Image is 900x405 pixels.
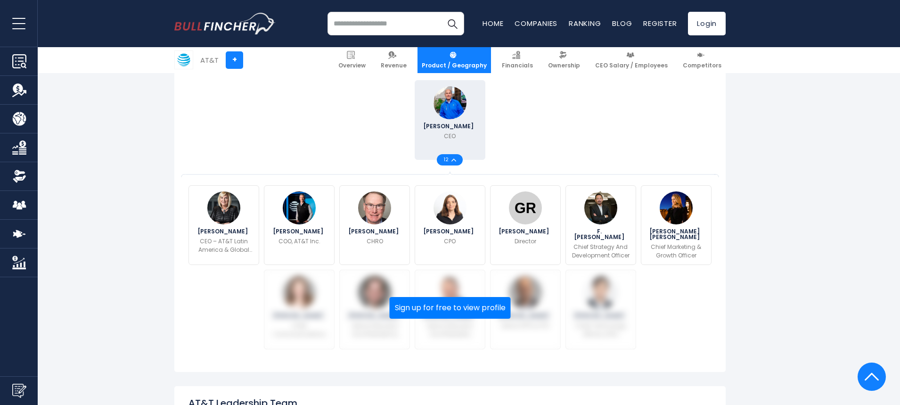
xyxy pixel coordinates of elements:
img: Ownership [12,169,26,183]
span: [PERSON_NAME] [499,313,552,319]
a: Gopalan Ramanujam [PERSON_NAME] Director [490,185,561,265]
img: John Stankey [434,86,466,119]
a: Competitors [679,47,726,73]
img: T logo [175,51,193,69]
a: David R. McAtee II [PERSON_NAME] Senior Executive Vice President & General Counsel [339,270,410,349]
a: Michal Frenkel [PERSON_NAME] CPO [415,185,485,265]
a: Krista Pilot [PERSON_NAME] Chief Communications Officer [264,270,335,349]
p: Senior EVP & CFO [501,322,549,330]
a: Register [643,18,677,28]
span: [PERSON_NAME] [423,124,476,129]
span: [PERSON_NAME] [423,313,476,319]
span: Revenue [381,62,407,69]
div: AT&T [200,55,219,66]
a: Overview [334,47,370,73]
p: Director [515,237,536,246]
span: Competitors [683,62,721,69]
button: Search [441,12,464,35]
img: Pascal Desroches [509,276,542,309]
a: F. Thaddeus Arroyo F. [PERSON_NAME] Chief Strategy And Development Officer [565,185,636,265]
img: bullfincher logo [174,13,276,34]
a: Login [688,12,726,35]
p: CPO [444,237,456,246]
span: [PERSON_NAME] [423,229,476,234]
p: Senior Executive Vice President, External and Legislative Affairs [421,322,479,339]
img: Lori Lee [207,191,240,224]
img: Kellyn Smith Kenny [660,191,693,224]
a: Pascal Desroches [PERSON_NAME] Senior EVP & CFO [490,270,561,349]
span: 12 [444,157,451,162]
img: Krista Pilot [283,276,316,309]
span: [PERSON_NAME] [348,313,401,319]
img: Ed Gillespie [434,276,466,309]
img: Michal Frenkel [434,191,466,224]
a: + [226,51,243,69]
p: CEO [444,132,456,141]
a: Keith Jackson [PERSON_NAME] CHRO [339,185,410,265]
a: John Stankey [PERSON_NAME] CEO 12 [415,80,485,160]
a: Jeremy Legg [PERSON_NAME] Chief Technology Officer, AT&T Services, Inc. [565,270,636,349]
a: Ownership [544,47,584,73]
img: Keith Jackson [358,191,391,224]
span: [PERSON_NAME] [348,229,401,234]
a: Jeff McElfresh [PERSON_NAME] COO, AT&T Inc. [264,185,335,265]
img: Jeff McElfresh [283,191,316,224]
a: CEO Salary / Employees [591,47,672,73]
img: David R. McAtee II [358,276,391,309]
img: F. Thaddeus Arroyo [584,191,617,224]
a: Kellyn Smith Kenny [PERSON_NAME] [PERSON_NAME] Chief Marketing & Growth Officer [641,185,712,265]
span: [PERSON_NAME] [273,229,326,234]
a: Ed Gillespie [PERSON_NAME] Senior Executive Vice President, External and Legislative Affairs [415,270,485,349]
span: Financials [502,62,533,69]
a: Financials [498,47,537,73]
span: [PERSON_NAME] [273,313,326,319]
span: Overview [338,62,366,69]
a: Home [483,18,503,28]
p: COO, AT&T Inc. [278,237,320,246]
p: Chief Strategy And Development Officer [572,243,630,260]
p: Chief Technology Officer, AT&T Services, Inc. [572,322,630,339]
span: [PERSON_NAME] [499,229,552,234]
a: Ranking [569,18,601,28]
span: Product / Geography [422,62,487,69]
span: [PERSON_NAME] [PERSON_NAME] [647,229,705,240]
p: Senior Executive Vice President & General Counsel [345,322,404,339]
a: Go to homepage [174,13,276,34]
img: Gopalan Ramanujam [509,191,542,224]
span: CEO Salary / Employees [595,62,668,69]
span: [PERSON_NAME] [197,229,251,234]
a: Product / Geography [417,47,491,73]
a: Lori Lee [PERSON_NAME] CEO – AT&T Latin America & Global Marketing Officer [188,185,259,265]
p: Chief Communications Officer [270,322,328,339]
a: Companies [515,18,557,28]
p: CEO – AT&T Latin America & Global Marketing Officer [195,237,253,254]
button: Sign up for free to view profile [390,297,511,319]
p: CHRO [367,237,383,246]
img: Jeremy Legg [584,276,617,309]
span: F. [PERSON_NAME] [572,229,630,240]
a: Revenue [376,47,411,73]
p: Chief Marketing & Growth Officer [647,243,705,260]
a: Blog [612,18,632,28]
span: Ownership [548,62,580,69]
span: [PERSON_NAME] [574,313,627,319]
